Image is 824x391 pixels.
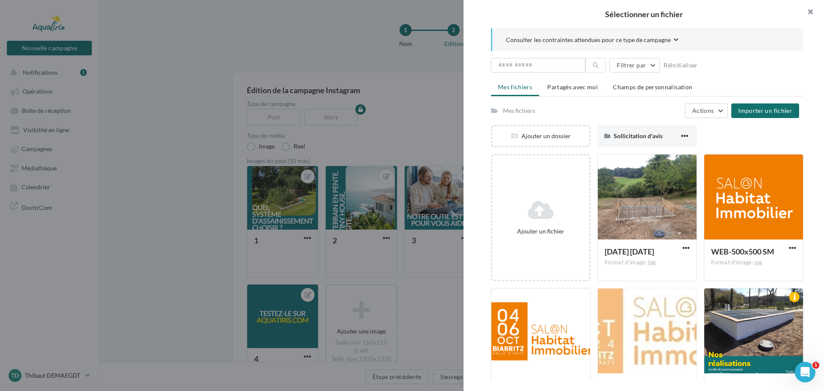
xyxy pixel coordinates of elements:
h2: Sélectionner un fichier [477,10,810,18]
span: 2024-06-28 11.20.59 [605,247,654,256]
button: Consulter les contraintes attendues pour ce type de campagne [506,35,679,46]
span: Partagés avec moi [547,83,598,91]
span: WEB-500x500 SM [711,247,774,256]
span: Consulter les contraintes attendues pour ce type de campagne [506,36,671,44]
div: Mes fichiers [503,106,535,115]
span: Actions [692,107,714,114]
span: Champs de personnalisation [613,83,692,91]
span: Importer un fichier [738,107,792,114]
div: Ajouter un fichier [496,227,586,236]
div: Ajouter un dossier [492,132,589,140]
button: Filtrer par [609,58,660,73]
span: Tosse digitaleo [711,381,762,390]
span: Sollicitation d'avis [614,132,663,139]
div: Format d'image: jpg [711,259,796,267]
div: Format d'image: jpg [605,259,690,267]
iframe: Intercom live chat [795,362,815,382]
span: Mes fichiers [498,83,532,91]
button: Importer un fichier [731,103,799,118]
span: 1 [812,362,819,369]
button: Réinitialiser [660,60,701,70]
button: Actions [685,103,728,118]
